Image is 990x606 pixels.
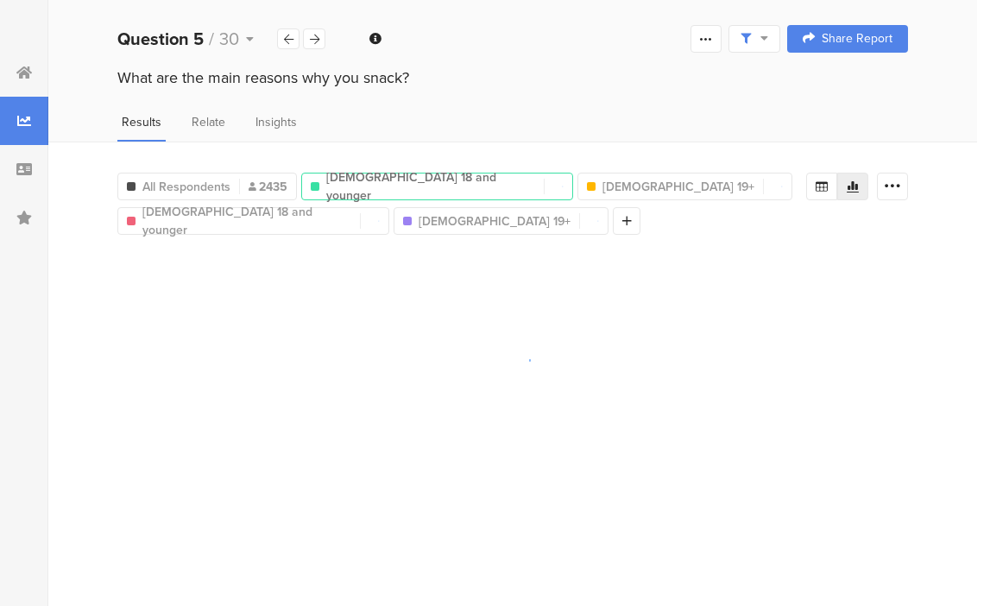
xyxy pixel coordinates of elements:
span: 30 [219,26,239,52]
span: Insights [255,113,297,131]
b: Question 5 [117,26,204,52]
span: [DEMOGRAPHIC_DATA] 18 and younger [326,168,535,205]
span: [DEMOGRAPHIC_DATA] 18 and younger [142,203,351,239]
span: Relate [192,113,225,131]
span: Results [122,113,161,131]
span: [DEMOGRAPHIC_DATA] 19+ [602,178,754,196]
div: What are the main reasons why you snack? [117,66,908,89]
span: [DEMOGRAPHIC_DATA] 19+ [419,212,571,230]
span: All Respondents [142,178,230,196]
span: Share Report [822,33,892,45]
span: 2435 [249,178,287,196]
span: / [209,26,214,52]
